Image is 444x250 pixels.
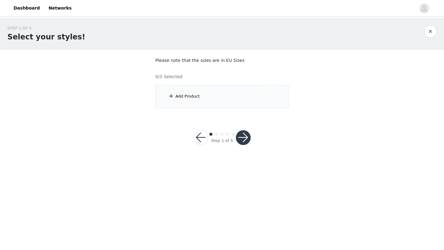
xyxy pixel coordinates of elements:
[175,93,200,99] div: Add Product
[211,138,233,144] div: Step 1 of 5
[155,57,289,64] p: Please note that the sizes are in EU Sizes
[155,74,183,80] h4: 0/3 Selected
[7,31,85,42] h1: Select your styles!
[45,1,75,15] a: Networks
[421,3,427,13] div: avatar
[7,25,85,31] div: STEP 1 OF 5
[10,1,43,15] a: Dashboard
